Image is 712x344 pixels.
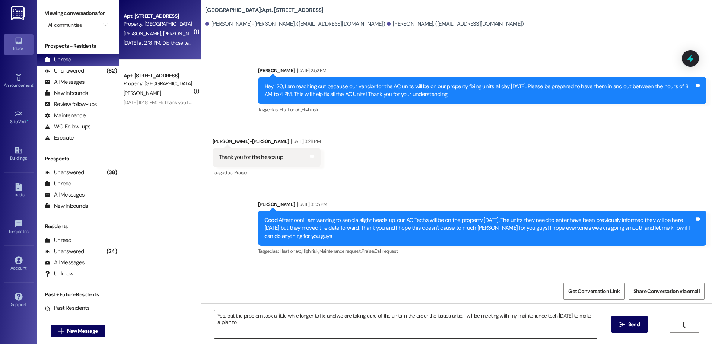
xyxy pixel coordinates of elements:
span: Heat or a/c , [280,248,302,254]
span: Heat or a/c , [280,106,302,113]
span: Call request [374,248,398,254]
div: [PERSON_NAME]. ([EMAIL_ADDRESS][DOMAIN_NAME]) [387,20,524,28]
b: [GEOGRAPHIC_DATA]: Apt. [STREET_ADDRESS] [205,6,324,14]
div: Hey 120, I am reaching out because our vendor for the AC units will be on our property fixing uni... [264,83,694,99]
span: Maintenance request , [319,248,362,254]
button: Share Conversation via email [629,283,705,300]
div: Past + Future Residents [37,291,119,299]
div: Unanswered [45,169,84,176]
div: Review follow-ups [45,101,97,108]
a: Buildings [4,144,34,164]
span: High risk , [302,248,319,254]
div: [DATE] 3:55 PM [295,200,327,208]
div: Property: [GEOGRAPHIC_DATA] [124,80,193,87]
div: [DATE] 2:52 PM [295,67,326,74]
div: Unanswered [45,67,84,75]
button: Get Conversation Link [563,283,624,300]
span: Get Conversation Link [568,287,620,295]
div: Prospects + Residents [37,42,119,50]
span: Send [628,321,640,328]
div: Thank you for the heads up [219,153,283,161]
span: • [29,228,30,233]
div: Residents [37,223,119,230]
span: High risk [302,106,318,113]
div: All Messages [45,259,85,267]
div: Unread [45,56,71,64]
div: [PERSON_NAME] [258,200,706,211]
a: Account [4,254,34,274]
span: • [27,118,28,123]
a: Support [4,290,34,310]
div: All Messages [45,191,85,199]
div: Property: [GEOGRAPHIC_DATA] [124,20,193,28]
div: Tagged as: [258,104,706,115]
span: [PERSON_NAME] Govathson [163,30,225,37]
div: Unread [45,180,71,188]
div: [DATE] 11:48 PM: Hi, thank you for your message. Our team will get back to you soon. Our office h... [124,99,555,106]
div: Unread [45,236,71,244]
div: [PERSON_NAME] [258,67,706,77]
a: Site Visit • [4,108,34,128]
img: ResiDesk Logo [11,6,26,20]
i:  [681,322,687,328]
div: [DATE] at 2:18 PM: Did those techs ever show up? [124,39,229,46]
i:  [619,322,625,328]
div: New Inbounds [45,89,88,97]
div: Apt. [STREET_ADDRESS] [124,12,193,20]
input: All communities [48,19,99,31]
span: • [33,82,34,87]
div: Unknown [45,270,76,278]
textarea: Yes, but the problem took a little while longer to fix. and we are taking care of the units in th... [214,310,597,338]
button: New Message [51,325,106,337]
span: [PERSON_NAME] [124,90,161,96]
i:  [103,22,107,28]
a: Inbox [4,34,34,54]
div: WO Follow-ups [45,123,90,131]
label: Viewing conversations for [45,7,111,19]
i:  [58,328,64,334]
span: New Message [67,327,98,335]
div: [PERSON_NAME]-[PERSON_NAME]. ([EMAIL_ADDRESS][DOMAIN_NAME]) [205,20,385,28]
a: Templates • [4,217,34,238]
div: Unanswered [45,248,84,255]
div: Maintenance [45,112,86,120]
span: [PERSON_NAME] [124,30,163,37]
span: Share Conversation via email [633,287,700,295]
div: [PERSON_NAME]-[PERSON_NAME] [213,137,321,148]
span: Praise , [362,248,374,254]
div: All Messages [45,78,85,86]
div: New Inbounds [45,202,88,210]
div: Past Residents [45,304,90,312]
div: Good Afternoon! I am wanting to send a slight heads up, our AC Techs will be on the property [DAT... [264,216,694,240]
div: Escalate [45,134,74,142]
div: [DATE] 3:28 PM [289,137,321,145]
div: (62) [105,65,119,77]
div: Apt. [STREET_ADDRESS] [124,72,193,80]
div: Prospects [37,155,119,163]
button: Send [611,316,648,333]
div: Tagged as: [258,246,706,257]
div: Tagged as: [213,167,321,178]
span: Praise [234,169,247,176]
div: (24) [105,246,119,257]
a: Leads [4,181,34,201]
div: (38) [105,167,119,178]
